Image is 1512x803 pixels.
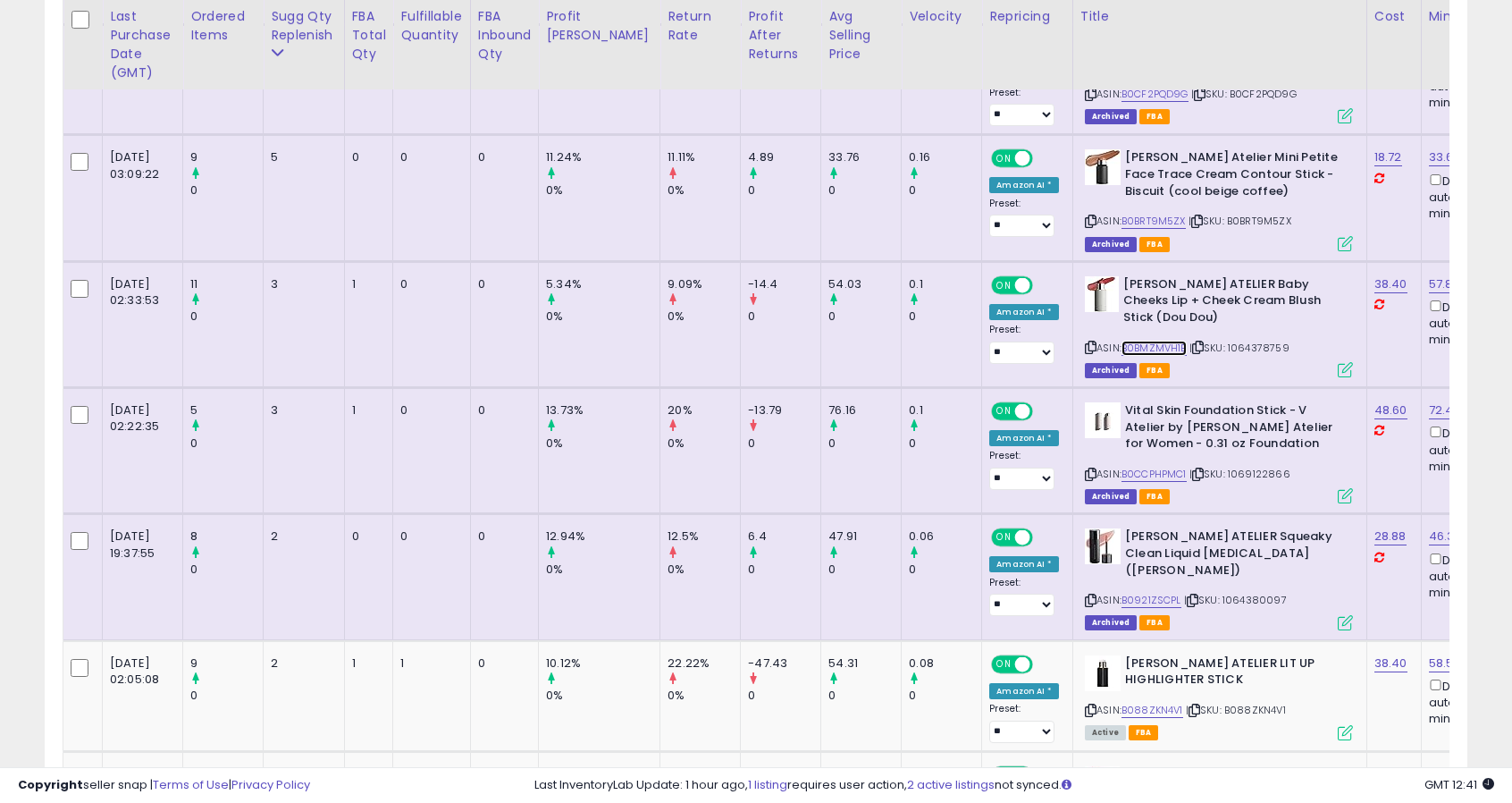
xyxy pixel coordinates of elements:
div: 10.12% [546,655,659,672]
div: Profit After Returns [748,7,813,63]
div: Preset: [989,87,1059,127]
div: 0% [546,435,659,452]
div: 1 [352,276,380,292]
div: Fulfillable Quantity [400,7,462,45]
a: 48.60 [1374,401,1407,419]
div: -13.79 [748,402,820,418]
a: Privacy Policy [231,776,310,793]
div: ASIN: [1085,149,1353,249]
span: OFF [1030,656,1059,672]
div: 0 [828,435,901,452]
div: 1 [352,655,380,672]
div: 8 [190,528,263,545]
div: Preset: [989,324,1059,364]
div: 0 [400,402,456,418]
span: ON [993,151,1015,166]
div: 2 [271,655,331,672]
a: 38.40 [1374,655,1407,672]
a: B0CF2PQD9G [1121,87,1189,102]
div: 3 [271,402,331,418]
div: Preset: [989,703,1059,743]
div: 0 [400,276,456,292]
div: 0% [668,688,740,704]
div: 0 [478,149,525,165]
div: 0 [352,149,380,165]
div: 0.08 [909,655,981,672]
b: [PERSON_NAME] ATELIER Squeaky Clean Liquid [MEDICAL_DATA] ([PERSON_NAME]) [1125,528,1342,583]
span: ON [993,656,1015,672]
div: 0 [400,528,456,545]
div: 0 [478,276,525,292]
div: 0 [190,182,263,199]
img: 21B8Y-XAz+L._SL40_.jpg [1085,402,1121,438]
div: Last Purchase Date (GMT) [110,7,175,82]
div: 0% [546,182,659,199]
div: 2 [271,528,331,545]
span: Listings that have been deleted from Seller Central [1085,489,1137,504]
div: 4.89 [748,149,820,165]
div: ASIN: [1085,655,1353,739]
div: Amazon AI * [989,683,1059,699]
div: [DATE] 02:05:08 [110,655,169,688]
div: 0 [190,309,263,325]
div: 0% [546,562,659,578]
div: 22.22% [668,655,740,672]
div: 20% [668,402,740,418]
a: B0BRT9M5ZX [1121,214,1186,229]
div: 0% [546,309,659,325]
span: ON [993,530,1015,545]
div: ASIN: [1085,39,1353,123]
b: Vital Skin Foundation Stick - V Atelier by [PERSON_NAME] Atelier for Women - 0.31 oz Foundation [1125,402,1342,457]
div: 0 [190,435,263,452]
div: 0.1 [909,402,981,418]
div: 9.09% [668,276,740,292]
span: | SKU: B088ZKN4V1 [1186,703,1286,717]
div: 12.94% [546,528,659,545]
b: [PERSON_NAME] Atelier Mini Petite Face Trace Cream Contour Stick - Biscuit (cool beige coffee) [1125,149,1342,204]
div: 0 [748,309,820,325]
span: FBA [1139,237,1170,252]
div: Preset: [989,198,1059,238]
div: 0% [668,309,740,325]
a: B0BMZMVH1B [1121,341,1187,356]
a: B0921ZSCPL [1121,593,1181,608]
div: 11.11% [668,149,740,165]
div: 11 [190,276,263,292]
div: 0 [828,182,901,199]
div: Preset: [989,577,1059,617]
div: [DATE] 02:22:35 [110,402,169,435]
div: 0 [909,688,981,704]
div: 5.34% [546,276,659,292]
div: seller snap | | [18,777,310,794]
div: 0.16 [909,149,981,165]
div: 0 [190,688,263,704]
div: 5 [271,149,331,165]
div: Velocity [909,7,974,26]
span: OFF [1030,530,1059,545]
span: | SKU: 1069122866 [1189,467,1290,481]
div: ASIN: [1085,528,1353,628]
img: 31dQvyzlbBS._SL40_.jpg [1085,528,1121,564]
span: Listings that have been deleted from Seller Central [1085,363,1137,378]
span: | SKU: 1064378759 [1189,341,1289,355]
div: FBA Total Qty [352,7,386,63]
div: 76.16 [828,402,901,418]
div: 54.31 [828,655,901,672]
div: 0 [478,528,525,545]
b: [PERSON_NAME] ATELIER LIT UP HIGHLIGHTER STICK [1125,655,1342,693]
b: [PERSON_NAME] ATELIER Baby Cheeks Lip + Cheek Cream Blush Stick (Dou Dou) [1123,276,1340,331]
div: 5 [190,402,263,418]
div: 0 [478,402,525,418]
a: 2 active listings [907,776,995,793]
div: -47.43 [748,655,820,672]
div: Cost [1374,7,1414,26]
a: 1 listing [748,776,787,793]
div: 13.73% [546,402,659,418]
div: Amazon AI * [989,304,1059,320]
div: 0 [748,435,820,452]
span: FBA [1139,109,1170,124]
a: 46.31 [1429,528,1458,545]
div: 0 [400,149,456,165]
span: All listings currently available for purchase on Amazon [1085,725,1126,740]
div: 0 [478,655,525,672]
